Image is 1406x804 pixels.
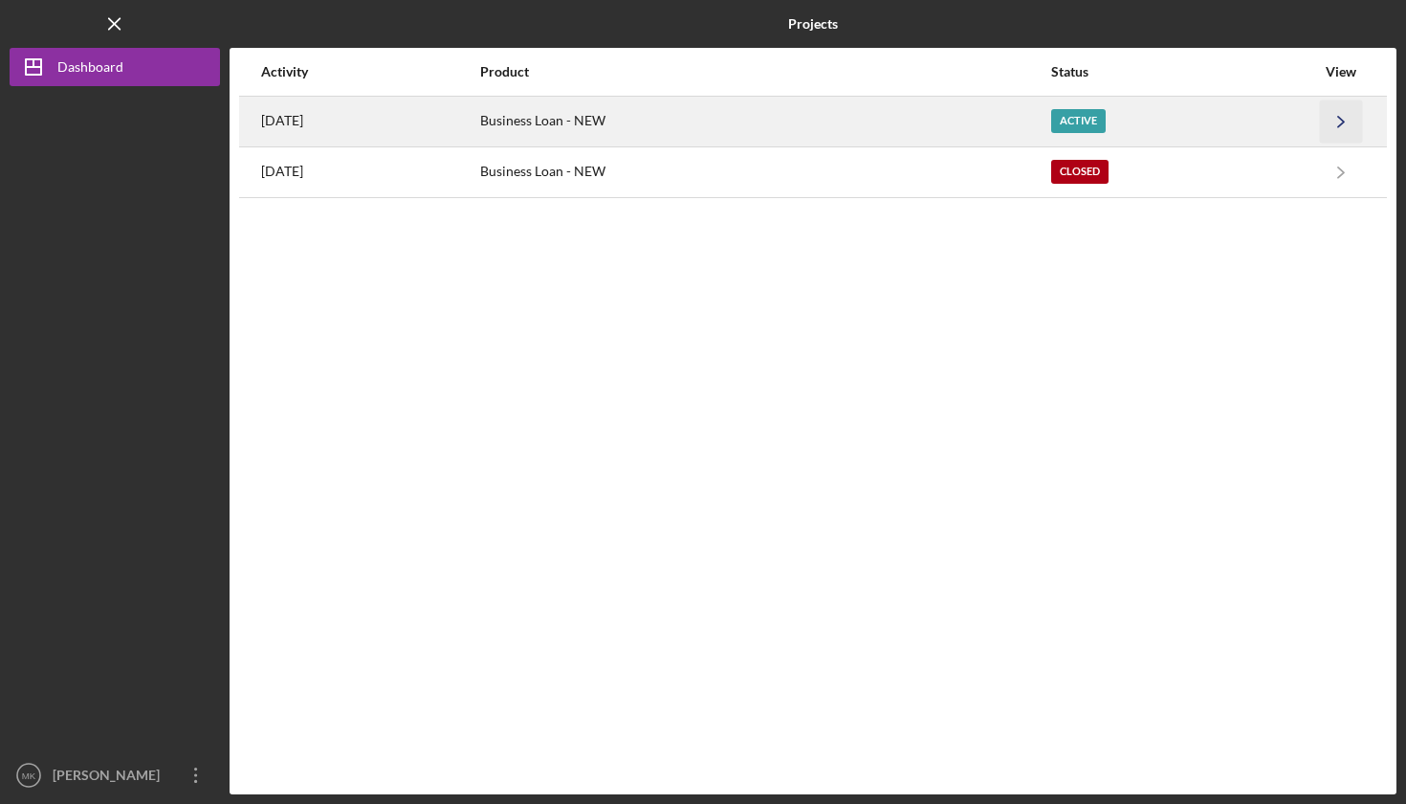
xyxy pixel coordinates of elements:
[1051,160,1109,184] div: Closed
[1317,64,1365,79] div: View
[10,48,220,86] button: Dashboard
[1051,64,1315,79] div: Status
[261,164,303,179] time: 2025-02-19 17:53
[10,756,220,794] button: MK[PERSON_NAME]
[480,98,1049,145] div: Business Loan - NEW
[480,148,1049,196] div: Business Loan - NEW
[261,64,478,79] div: Activity
[788,16,838,32] b: Projects
[261,113,303,128] time: 2025-09-23 17:58
[480,64,1049,79] div: Product
[57,48,123,91] div: Dashboard
[22,770,36,781] text: MK
[48,756,172,799] div: [PERSON_NAME]
[1051,109,1106,133] div: Active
